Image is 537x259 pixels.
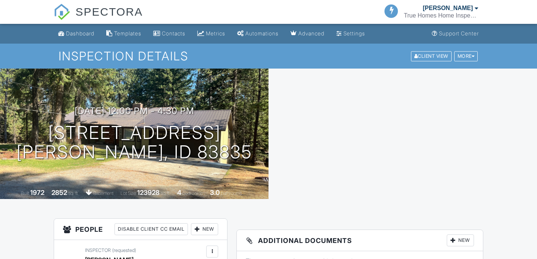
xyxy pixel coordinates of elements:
[429,27,482,41] a: Support Center
[30,189,44,196] div: 1972
[221,190,242,196] span: bathrooms
[410,53,453,59] a: Client View
[245,30,279,37] div: Automations
[177,189,181,196] div: 4
[103,27,144,41] a: Templates
[137,189,160,196] div: 123928
[150,27,188,41] a: Contacts
[237,230,483,251] h3: Additional Documents
[454,51,478,61] div: More
[114,223,188,235] div: Disable Client CC Email
[234,27,282,41] a: Automations (Basic)
[447,234,474,246] div: New
[75,4,143,19] span: SPECTORA
[404,12,478,19] div: True Homes Home Inspections
[66,30,94,37] div: Dashboard
[411,51,452,61] div: Client View
[191,223,218,235] div: New
[298,30,324,37] div: Advanced
[59,50,478,63] h1: Inspection Details
[54,4,70,20] img: The Best Home Inspection Software - Spectora
[162,30,185,37] div: Contacts
[85,247,111,253] span: Inspector
[206,30,225,37] div: Metrics
[16,123,252,162] h1: [STREET_ADDRESS] [PERSON_NAME], ID 83835
[114,30,141,37] div: Templates
[210,189,220,196] div: 3.0
[54,219,227,240] h3: People
[182,190,203,196] span: bedrooms
[439,30,479,37] div: Support Center
[288,27,327,41] a: Advanced
[21,190,29,196] span: Built
[194,27,228,41] a: Metrics
[343,30,365,37] div: Settings
[120,190,136,196] span: Lot Size
[161,190,170,196] span: sq.ft.
[54,11,143,25] a: SPECTORA
[68,190,79,196] span: sq. ft.
[333,27,368,41] a: Settings
[93,190,113,196] span: basement
[423,4,473,12] div: [PERSON_NAME]
[55,27,97,41] a: Dashboard
[112,247,136,253] span: (requested)
[75,106,194,116] h3: [DATE] 12:00 pm - 4:30 pm
[51,189,67,196] div: 2852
